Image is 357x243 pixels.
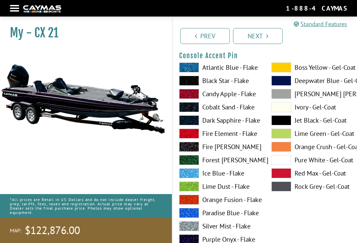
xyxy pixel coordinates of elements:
label: Ivory - Gel-Coat [271,102,350,112]
div: 1-888-4CAYMAS [286,4,347,13]
label: Dark Sapphire - Flake [179,115,258,125]
a: Prev [180,28,230,44]
label: Cobalt Sand - Flake [179,102,258,112]
a: Next [233,28,283,44]
p: *All prices are Retail in US Dollars and do not include dealer freight, prep, tariffs, fees, taxe... [10,194,162,218]
label: Atlantic Blue - Flake [179,62,258,72]
span: MAP: [10,227,21,234]
label: Orange Fusion - Flake [179,195,258,205]
label: Fire Element - Flake [179,129,258,139]
label: Red Max - Gel-Coat [271,168,350,178]
img: white-logo-c9c8dbefe5ff5ceceb0f0178aa75bf4bb51f6bca0971e226c86eb53dfe498488.png [23,5,61,12]
label: Lime Green - Gel-Coat [271,129,350,139]
label: Candy Apple - Flake [179,89,258,99]
label: Boss Yellow - Gel-Coat [271,62,350,72]
label: Orange Crush - Gel-Coat [271,142,350,152]
label: Black Star - Flake [179,76,258,86]
label: Forest [PERSON_NAME] [179,155,258,165]
label: Fire [PERSON_NAME] [179,142,258,152]
label: [PERSON_NAME] [PERSON_NAME] - Gel-Coat [271,89,350,99]
label: Lime Dust - Flake [179,182,258,191]
h4: Console Accent Pin [179,52,350,60]
label: Paradise Blue - Flake [179,208,258,218]
a: Standard Features [294,20,347,28]
label: Jet Black - Gel-Coat [271,115,350,125]
label: Silver Mist - Flake [179,221,258,231]
label: Deepwater Blue - Gel-Coat [271,76,350,86]
label: Pure White - Gel-Coat [271,155,350,165]
ul: Pagination [178,27,357,44]
span: $122,876.00 [25,223,80,237]
h1: My - CX 21 [10,25,155,40]
label: Rock Grey - Gel-Coat [271,182,350,191]
label: Ice Blue - Flake [179,168,258,178]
